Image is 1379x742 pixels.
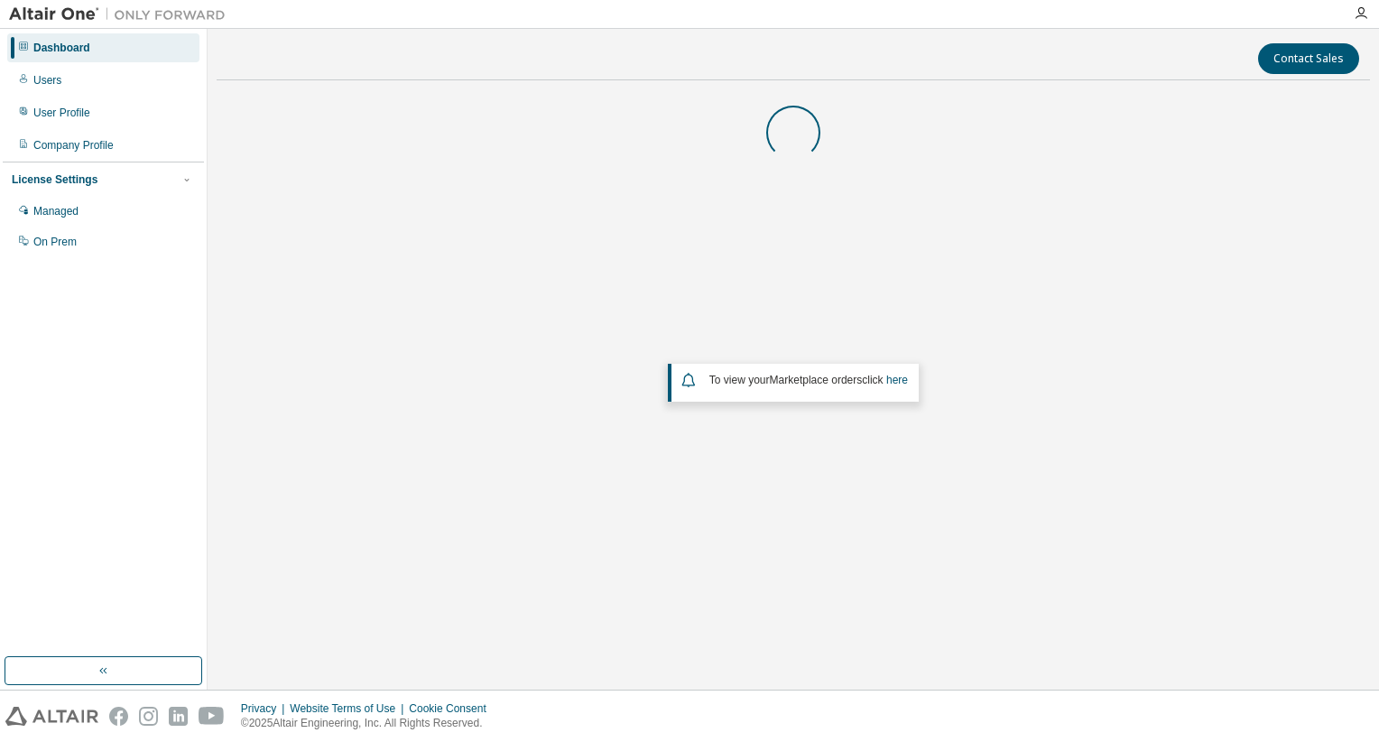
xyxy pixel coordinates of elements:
a: here [886,374,908,386]
img: facebook.svg [109,707,128,726]
p: © 2025 Altair Engineering, Inc. All Rights Reserved. [241,716,497,731]
div: License Settings [12,172,97,187]
div: On Prem [33,235,77,249]
img: youtube.svg [199,707,225,726]
div: Cookie Consent [409,701,496,716]
span: To view your click [709,374,908,386]
div: Dashboard [33,41,90,55]
img: Altair One [9,5,235,23]
img: linkedin.svg [169,707,188,726]
button: Contact Sales [1258,43,1359,74]
img: altair_logo.svg [5,707,98,726]
div: Managed [33,204,79,218]
em: Marketplace orders [770,374,863,386]
div: Privacy [241,701,290,716]
img: instagram.svg [139,707,158,726]
div: User Profile [33,106,90,120]
div: Users [33,73,61,88]
div: Website Terms of Use [290,701,409,716]
div: Company Profile [33,138,114,153]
